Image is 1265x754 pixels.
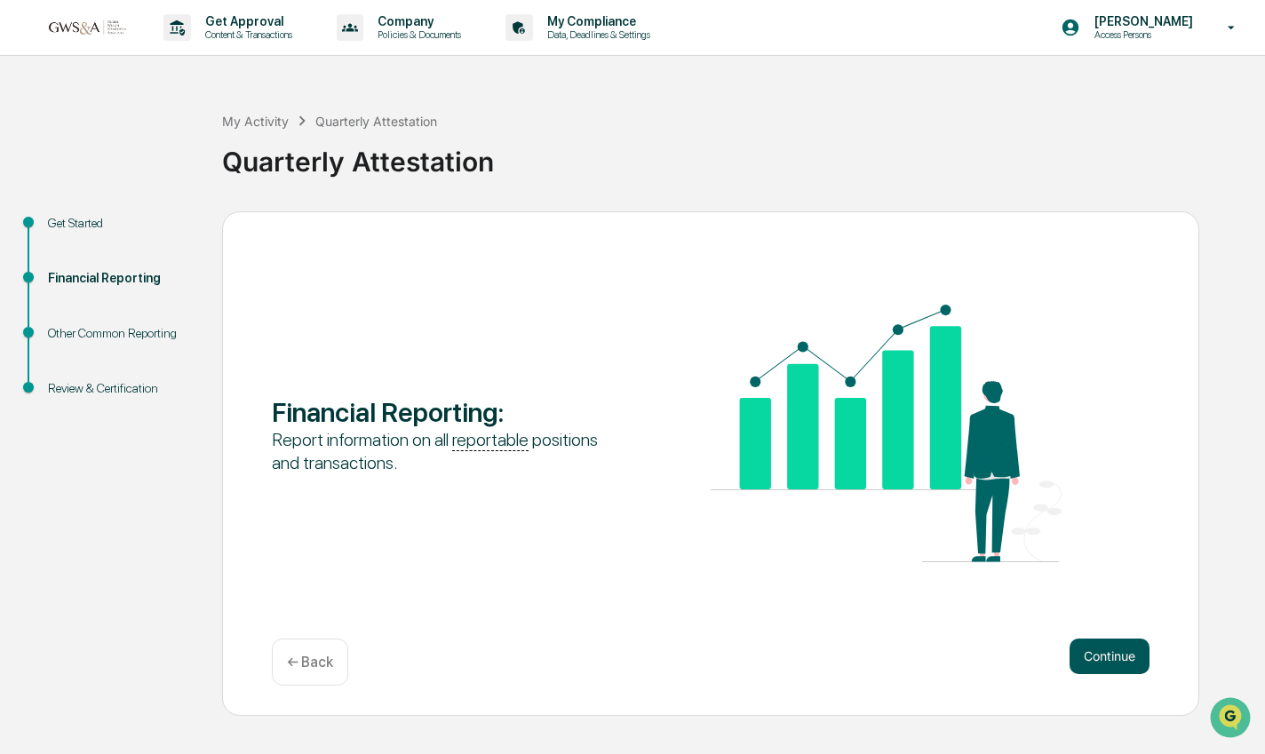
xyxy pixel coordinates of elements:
[452,429,529,451] u: reportable
[18,37,323,66] p: How can we help?
[147,224,220,242] span: Attestations
[1070,639,1150,674] button: Continue
[18,136,50,168] img: 1746055101610-c473b297-6a78-478c-a979-82029cc54cd1
[60,154,225,168] div: We're available if you need us!
[48,324,194,343] div: Other Common Reporting
[533,28,659,41] p: Data, Deadlines & Settings
[11,250,119,282] a: 🔎Data Lookup
[18,226,32,240] div: 🖐️
[43,19,128,36] img: logo
[125,300,215,314] a: Powered byPylon
[363,28,470,41] p: Policies & Documents
[302,141,323,163] button: Start new chat
[36,258,112,275] span: Data Lookup
[191,28,301,41] p: Content & Transactions
[18,259,32,274] div: 🔎
[222,131,1256,178] div: Quarterly Attestation
[191,14,301,28] p: Get Approval
[11,217,122,249] a: 🖐️Preclearance
[60,136,291,154] div: Start new chat
[315,114,437,129] div: Quarterly Attestation
[363,14,470,28] p: Company
[48,379,194,398] div: Review & Certification
[272,396,623,428] div: Financial Reporting :
[1080,28,1202,41] p: Access Persons
[48,214,194,233] div: Get Started
[711,305,1062,562] img: Financial Reporting
[122,217,227,249] a: 🗄️Attestations
[272,428,623,474] div: Report information on all positions and transactions.
[48,269,194,288] div: Financial Reporting
[533,14,659,28] p: My Compliance
[287,654,333,671] p: ← Back
[1080,14,1202,28] p: [PERSON_NAME]
[222,114,289,129] div: My Activity
[129,226,143,240] div: 🗄️
[177,301,215,314] span: Pylon
[36,224,115,242] span: Preclearance
[1208,695,1256,743] iframe: Open customer support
